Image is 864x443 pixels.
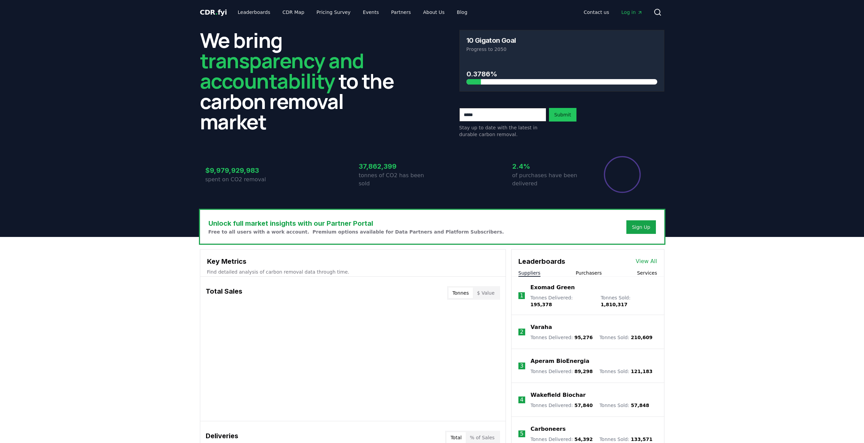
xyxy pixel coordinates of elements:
[574,335,593,340] span: 95,276
[311,6,356,18] a: Pricing Survey
[603,155,641,193] div: Percentage of sales delivered
[520,328,523,336] p: 2
[512,161,586,171] h3: 2.4%
[232,6,473,18] nav: Main
[531,368,593,375] p: Tonnes Delivered :
[578,6,648,18] nav: Main
[621,9,642,16] span: Log in
[636,257,657,265] a: View All
[601,294,657,308] p: Tonnes Sold :
[520,362,523,370] p: 3
[448,288,473,298] button: Tonnes
[207,256,499,266] h3: Key Metrics
[473,288,499,298] button: $ Value
[466,432,499,443] button: % of Sales
[200,30,405,132] h2: We bring to the carbon removal market
[200,7,227,17] a: CDR.fyi
[466,37,516,44] h3: 10 Gigaton Goal
[520,396,523,404] p: 4
[631,335,652,340] span: 210,609
[359,171,432,188] p: tonnes of CO2 has been sold
[206,286,242,300] h3: Total Sales
[520,292,523,300] p: 1
[215,8,218,16] span: .
[207,269,499,275] p: Find detailed analysis of carbon removal data through time.
[631,403,649,408] span: 57,848
[600,334,652,341] p: Tonnes Sold :
[531,436,593,443] p: Tonnes Delivered :
[452,6,473,18] a: Blog
[200,47,364,95] span: transparency and accountability
[200,8,227,16] span: CDR fyi
[531,391,586,399] a: Wakefield Biochar
[531,425,566,433] a: Carboneers
[531,357,589,365] a: Aperam BioEnergia
[418,6,450,18] a: About Us
[518,270,540,276] button: Suppliers
[518,256,565,266] h3: Leaderboards
[205,165,279,176] h3: $9,979,929,983
[466,69,657,79] h3: 0.3786%
[631,369,652,374] span: 121,183
[531,334,593,341] p: Tonnes Delivered :
[600,368,652,375] p: Tonnes Sold :
[601,302,627,307] span: 1,810,317
[600,402,649,409] p: Tonnes Sold :
[357,6,384,18] a: Events
[459,124,546,138] p: Stay up to date with the latest in durable carbon removal.
[631,437,652,442] span: 133,571
[574,437,593,442] span: 54,392
[208,218,504,228] h3: Unlock full market insights with our Partner Portal
[446,432,466,443] button: Total
[531,323,552,331] a: Varaha
[574,369,593,374] span: 89,298
[520,430,523,438] p: 5
[466,46,657,53] p: Progress to 2050
[208,228,504,235] p: Free to all users with a work account. Premium options available for Data Partners and Platform S...
[549,108,577,122] button: Submit
[632,224,650,230] a: Sign Up
[277,6,310,18] a: CDR Map
[578,6,614,18] a: Contact us
[530,294,594,308] p: Tonnes Delivered :
[359,161,432,171] h3: 37,862,399
[232,6,276,18] a: Leaderboards
[512,171,586,188] p: of purchases have been delivered
[600,436,652,443] p: Tonnes Sold :
[574,403,593,408] span: 57,840
[576,270,602,276] button: Purchasers
[531,402,593,409] p: Tonnes Delivered :
[386,6,416,18] a: Partners
[637,270,657,276] button: Services
[530,302,552,307] span: 195,378
[616,6,648,18] a: Log in
[626,220,656,234] button: Sign Up
[530,283,575,292] a: Exomad Green
[205,176,279,184] p: spent on CO2 removal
